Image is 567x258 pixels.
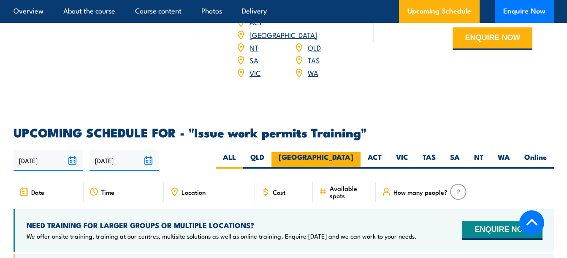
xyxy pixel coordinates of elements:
a: QLD [308,42,321,52]
label: ACT [361,152,389,169]
h4: NEED TRAINING FOR LARGER GROUPS OR MULTIPLE LOCATIONS? [27,220,417,230]
label: TAS [415,152,443,169]
label: Online [517,152,554,169]
a: NT [250,42,258,52]
span: Available spots [330,185,370,199]
input: From date [14,150,83,171]
label: [GEOGRAPHIC_DATA] [271,152,361,169]
label: QLD [243,152,271,169]
label: ALL [216,152,243,169]
a: WA [308,67,318,78]
input: To date [90,150,159,171]
h2: UPCOMING SCHEDULE FOR - "Issue work permits Training" [14,126,554,137]
button: ENQUIRE NOW [462,221,542,240]
a: SA [250,55,258,65]
button: ENQUIRE NOW [453,27,532,50]
span: How many people? [393,188,448,196]
label: WA [491,152,517,169]
label: SA [443,152,467,169]
a: VIC [250,67,260,78]
span: Cost [273,188,285,196]
p: We offer onsite training, training at our centres, multisite solutions as well as online training... [27,232,417,240]
span: Date [31,188,44,196]
span: Location [182,188,206,196]
a: [GEOGRAPHIC_DATA] [250,30,317,40]
a: TAS [308,55,320,65]
label: VIC [389,152,415,169]
label: NT [467,152,491,169]
span: Time [101,188,114,196]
